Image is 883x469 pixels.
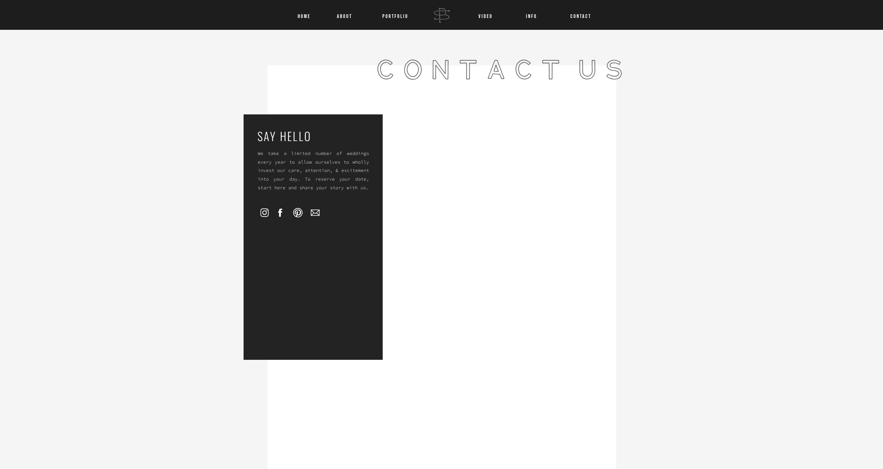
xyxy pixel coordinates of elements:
a: CONTACT [570,10,586,19]
h1: contact Us [287,48,627,93]
a: INFO [519,10,544,19]
a: Home [296,10,313,19]
a: say hello [257,127,337,142]
a: About [336,10,354,19]
a: Portfolio [379,10,411,19]
a: VIDEO [478,10,493,19]
p: We take a limited number of weddings every year to allow ourselves to wholly invest our care, att... [258,149,369,202]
